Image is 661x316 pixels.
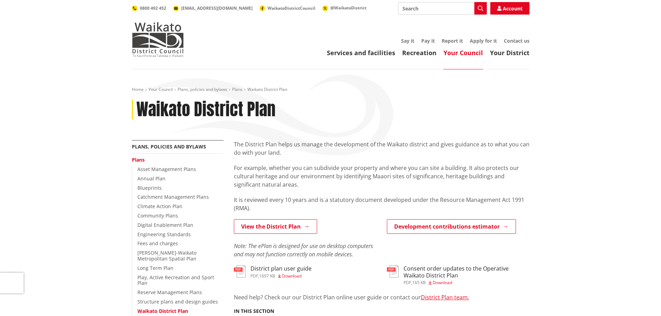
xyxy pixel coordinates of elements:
a: Community Plans [137,212,178,219]
span: pdf [251,273,258,279]
a: View the District Plan [234,219,317,234]
a: Your Council [443,49,483,57]
img: document-pdf.svg [387,265,399,277]
a: [PERSON_NAME]-Waikato Metropolitan Spatial Plan [137,249,196,262]
a: Recreation [402,49,437,57]
h5: In this section [234,308,274,314]
a: Asset Management Plans [137,166,196,172]
a: District Plan team. [421,293,469,301]
a: Contact us [504,37,529,44]
a: Digital Enablement Plan [137,222,193,228]
a: Annual Plan [137,175,166,182]
a: Climate Action Plan [137,203,183,210]
a: Blueprints [137,185,162,191]
p: Need help? Check our our District Plan online user guide or contact our [234,293,529,301]
a: Plans, policies and bylaws [178,86,227,92]
a: 0800 492 452 [132,5,166,11]
span: @WaikatoDistrict [330,5,366,11]
a: Long Term Plan [137,265,173,271]
a: Consent order updates to the Operative Waikato District Plan pdf,165 KB Download [387,265,529,284]
a: Say it [401,37,414,44]
a: District plan user guide pdf,1697 KB Download [234,265,312,278]
p: The District Plan helps us manage the development of the Waikato district and gives guidance as t... [234,140,529,157]
h3: District plan user guide [251,265,312,272]
nav: breadcrumb [132,87,529,93]
span: 0800 492 452 [140,5,166,11]
a: Apply for it [470,37,497,44]
span: WaikatoDistrictCouncil [268,5,315,11]
span: Download [433,280,452,285]
p: It is reviewed every 10 years and is a statutory document developed under the Resource Management... [234,196,529,212]
a: Your Council [149,86,173,92]
a: Waikato District Plan [137,308,188,314]
a: Pay it [421,37,435,44]
a: Reserve Management Plans [137,289,202,296]
a: Engineering Standards [137,231,191,238]
h1: Waikato District Plan [136,100,276,120]
span: Waikato District Plan [247,86,287,92]
a: Account [490,2,529,15]
span: pdf [404,280,411,285]
span: 1697 KB [259,273,275,279]
div: , [251,274,312,278]
a: Fees and charges [137,240,178,247]
a: Report it [442,37,463,44]
a: Services and facilities [327,49,395,57]
a: Structure plans and design guides [137,298,218,305]
span: 165 KB [412,280,426,285]
a: Plans [132,156,145,163]
a: Plans, policies and bylaws [132,143,206,150]
a: Home [132,86,144,92]
h3: Consent order updates to the Operative Waikato District Plan [404,265,529,279]
a: Your District [490,49,529,57]
a: Development contributions estimator [387,219,516,234]
em: Note: The ePlan is designed for use on desktop computers and may not function correctly on mobile... [234,242,373,258]
p: For example, whether you can subdivide your property and where you can site a building. It also p... [234,164,529,189]
input: Search input [398,2,487,15]
a: [EMAIL_ADDRESS][DOMAIN_NAME] [173,5,253,11]
a: Plans [232,86,243,92]
a: Play, Active Recreation and Sport Plan [137,274,214,287]
span: [EMAIL_ADDRESS][DOMAIN_NAME] [181,5,253,11]
a: WaikatoDistrictCouncil [260,5,315,11]
img: document-pdf.svg [234,265,246,277]
div: , [404,281,529,285]
img: Waikato District Council - Te Kaunihera aa Takiwaa o Waikato [132,22,184,57]
a: Catchment Management Plans [137,194,209,200]
span: Download [282,273,302,279]
a: @WaikatoDistrict [322,5,366,11]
